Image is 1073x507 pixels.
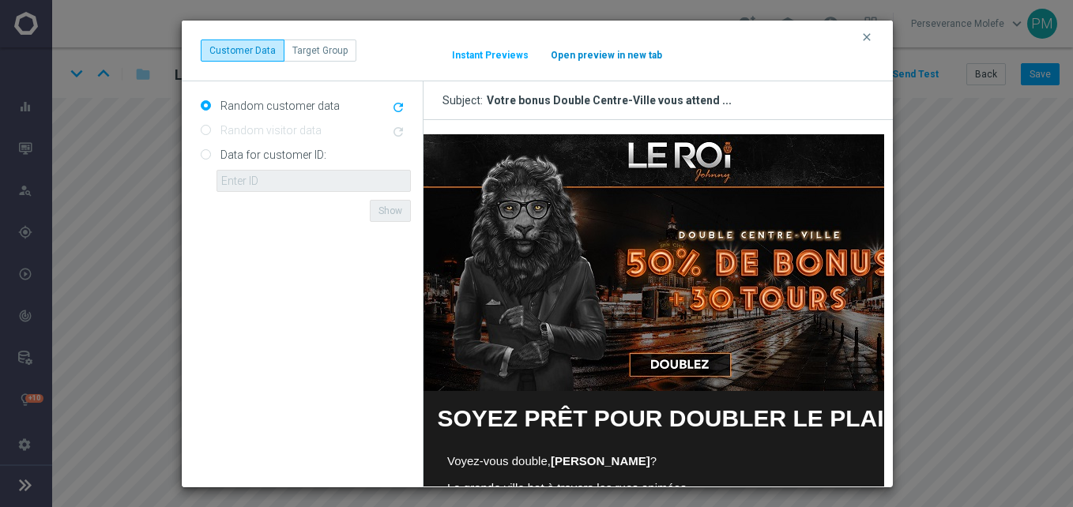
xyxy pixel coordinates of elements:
input: Enter ID [216,170,411,192]
span: Subject: [442,93,487,107]
label: Random customer data [216,99,340,113]
button: Target Group [284,39,356,62]
i: clear [860,31,873,43]
button: refresh [390,99,411,118]
button: clear [860,30,878,44]
span: Votre bonus Double Centre-Ville vous attend ... [487,93,732,107]
strong: [PERSON_NAME] [127,334,227,347]
div: ... [201,39,356,62]
button: Show [370,200,411,222]
button: Open preview in new tab [550,49,663,62]
button: Customer Data [201,39,284,62]
label: Random visitor data [216,123,322,137]
button: Instant Previews [451,49,529,62]
label: Data for customer ID: [216,148,326,162]
i: refresh [391,100,405,115]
